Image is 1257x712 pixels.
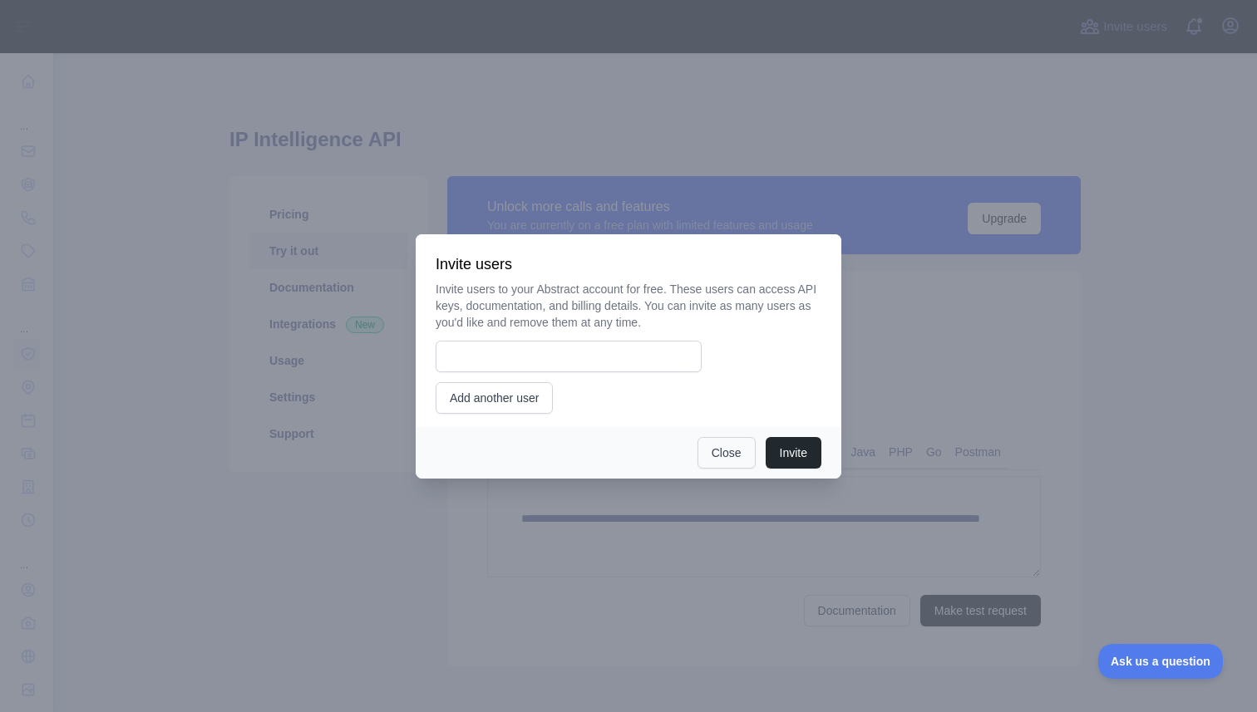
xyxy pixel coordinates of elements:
p: Invite users to your Abstract account for free. These users can access API keys, documentation, a... [436,281,821,331]
button: Add another user [436,382,553,414]
button: Close [698,437,756,469]
iframe: Toggle Customer Support [1098,644,1224,679]
h3: Invite users [436,254,821,274]
button: Invite [766,437,821,469]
